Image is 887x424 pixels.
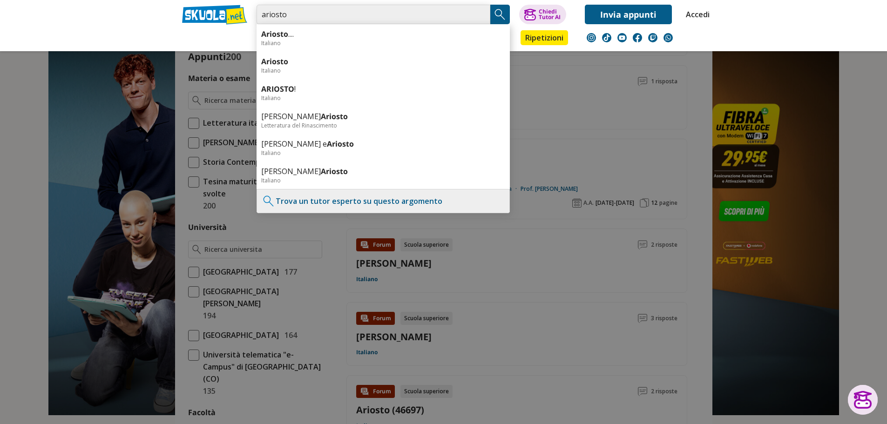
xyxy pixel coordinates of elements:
input: Cerca appunti, riassunti o versioni [257,5,490,24]
img: Cerca appunti, riassunti o versioni [493,7,507,21]
a: Accedi [686,5,705,24]
b: Ariosto [321,166,348,176]
img: WhatsApp [664,33,673,42]
a: Appunti [254,30,296,47]
b: Ariosto [261,56,288,67]
b: ARIOSTO [261,84,294,94]
a: Trova un tutor esperto su questo argomento [276,196,442,206]
a: ARIOSTO! [261,84,505,94]
div: Letteratura del Rinascimento [261,121,505,129]
img: Trova un tutor esperto [262,194,276,208]
b: Ariosto [327,139,354,149]
b: Ariosto [321,111,348,121]
a: [PERSON_NAME] eAriosto [261,139,505,149]
div: Italiano [261,67,505,74]
div: Chiedi Tutor AI [539,9,561,20]
b: Ariosto [261,29,288,39]
div: Italiano [261,39,505,47]
div: Italiano [261,94,505,102]
a: Ariosto [261,56,505,67]
a: [PERSON_NAME]Ariosto [261,166,505,176]
div: Italiano [261,149,505,157]
img: twitch [648,33,657,42]
img: youtube [617,33,627,42]
img: instagram [587,33,596,42]
a: Ariosto.... [261,29,505,39]
a: Invia appunti [585,5,672,24]
button: ChiediTutor AI [519,5,566,24]
button: Search Button [490,5,510,24]
a: Ripetizioni [521,30,568,45]
div: Italiano [261,176,505,184]
a: [PERSON_NAME]Ariosto [261,111,505,121]
img: facebook [633,33,642,42]
img: tiktok [602,33,611,42]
